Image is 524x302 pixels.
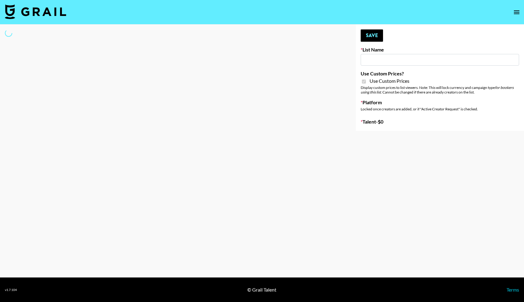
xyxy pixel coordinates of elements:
img: Grail Talent [5,4,66,19]
label: Talent - $ 0 [361,119,519,125]
button: Save [361,29,383,42]
div: © Grail Talent [247,287,276,293]
button: open drawer [511,6,523,18]
a: Terms [507,287,519,292]
div: v 1.7.104 [5,288,17,292]
span: Use Custom Prices [370,78,409,84]
label: List Name [361,47,519,53]
div: Locked once creators are added, or if "Active Creator Request" is checked. [361,107,519,111]
label: Use Custom Prices? [361,71,519,77]
label: Platform [361,99,519,105]
em: for bookers using this list [361,85,514,94]
div: Display custom prices to list viewers. Note: This will lock currency and campaign type . Cannot b... [361,85,519,94]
